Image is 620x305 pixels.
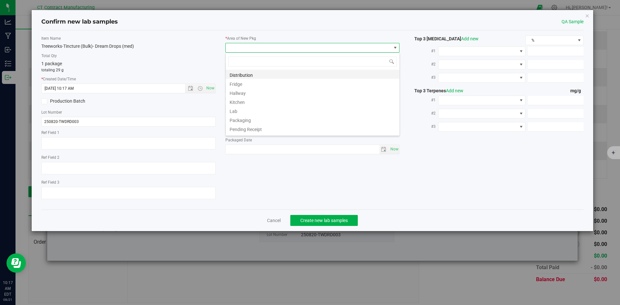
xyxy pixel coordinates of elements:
span: Set Current date [389,145,400,154]
label: Production Batch [41,98,124,105]
span: Open the time view [194,86,205,91]
label: #1 [409,94,438,106]
span: NO DATA FOUND [438,46,525,56]
p: totaling 29 g [41,67,216,73]
label: #2 [409,107,438,119]
span: NO DATA FOUND [438,109,525,118]
a: Add new [446,88,463,93]
a: Add new [461,36,479,41]
iframe: Resource center [6,253,26,273]
label: #1 [409,45,438,57]
label: Ref Field 2 [41,155,216,160]
span: % [526,36,575,45]
span: NO DATA FOUND [438,73,525,83]
span: mg/g [570,88,584,93]
span: select [379,145,389,154]
span: Open the date view [185,86,196,91]
label: Area of New Pkg [225,36,400,41]
span: NO DATA FOUND [438,96,525,105]
span: Set Current date [205,84,216,93]
label: #3 [409,121,438,132]
span: 1 package [41,61,62,66]
label: #3 [409,72,438,83]
span: select [388,145,399,154]
span: NO DATA FOUND [438,122,525,132]
label: Total Qty [41,53,216,59]
label: Ref Field 3 [41,179,216,185]
label: Ref Field 1 [41,130,216,136]
span: Top 3 Terpenes [409,88,463,93]
label: Created Date/Time [41,76,216,82]
label: #2 [409,58,438,70]
label: Packaged Date [225,137,400,143]
button: Create new lab samples [290,215,358,226]
label: Lot Number [41,109,216,115]
a: Cancel [267,217,281,224]
span: Top 3 [MEDICAL_DATA] [409,36,479,41]
span: QA Sample [562,18,584,25]
span: NO DATA FOUND [438,60,525,69]
h4: Confirm new lab samples [41,18,118,26]
label: Item Name [41,36,216,41]
span: Create new lab samples [300,218,348,223]
div: Treeworks-Tincture (Bulk)- Dream Drops (med) [41,43,216,50]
